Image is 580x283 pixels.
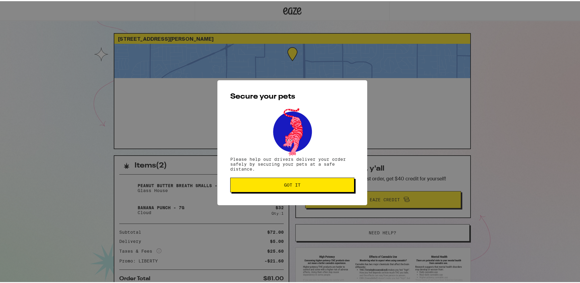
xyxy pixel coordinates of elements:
[230,92,354,99] h2: Secure your pets
[230,156,354,170] p: Please help our drivers deliver your order safely by securing your pets at a safe distance.
[267,105,317,156] img: pets
[230,176,354,191] button: Got it
[4,4,44,9] span: Hi. Need any help?
[284,182,301,186] span: Got it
